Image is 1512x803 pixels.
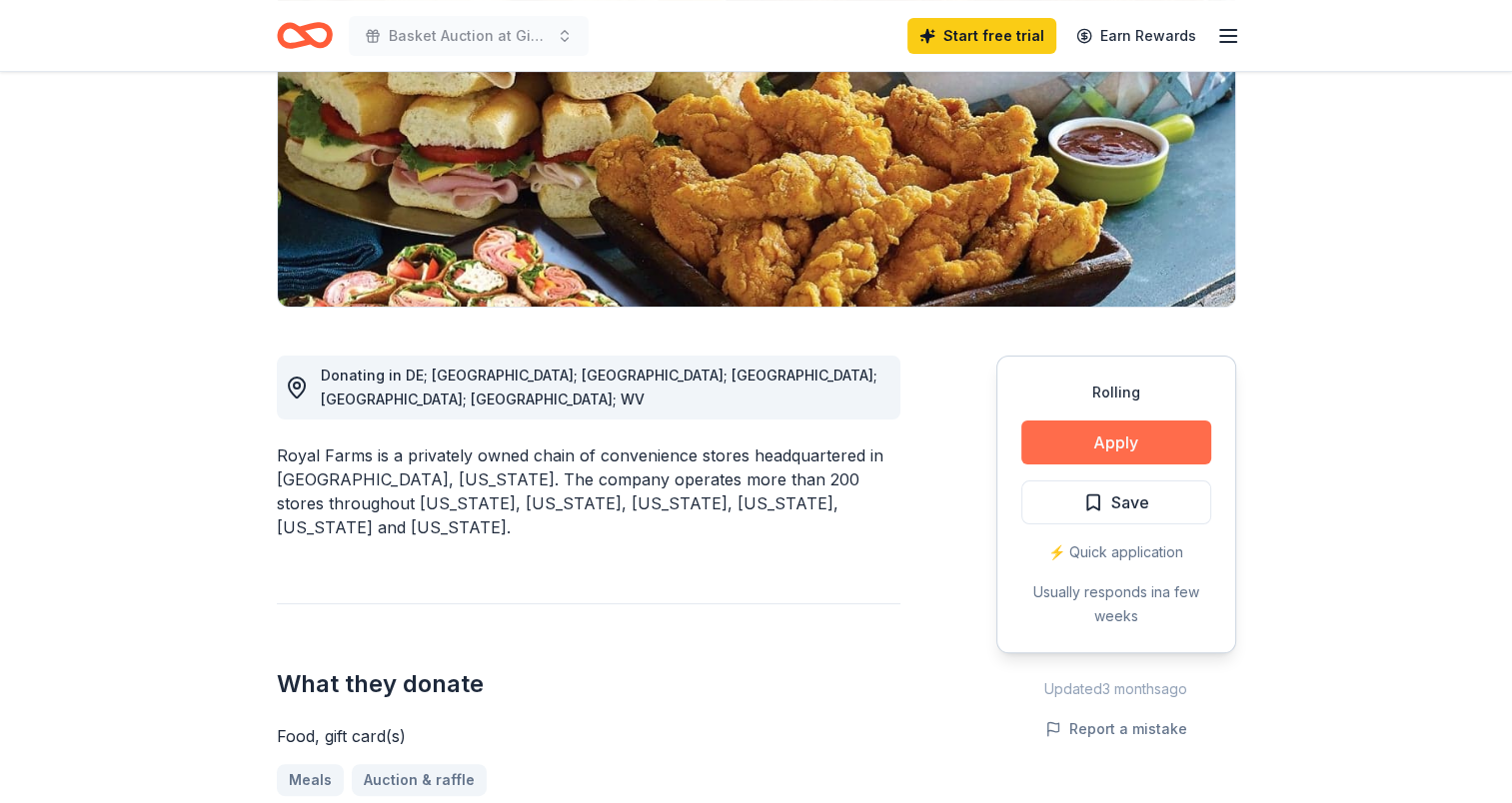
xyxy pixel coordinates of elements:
[1021,580,1211,628] div: Usually responds in a few weeks
[277,443,900,539] div: Royal Farms is a privately owned chain of convenience stores headquartered in [GEOGRAPHIC_DATA], ...
[907,18,1056,54] a: Start free trial
[349,16,589,56] button: Basket Auction at Gibbstown Day
[277,12,333,59] a: Home
[1021,540,1211,564] div: ⚡️ Quick application
[996,677,1236,701] div: Updated 3 months ago
[277,724,900,748] div: Food, gift card(s)
[277,668,900,700] h2: What they donate
[1021,480,1211,524] button: Save
[1064,18,1208,54] a: Earn Rewards
[389,24,549,48] span: Basket Auction at Gibbstown Day
[352,764,487,796] a: Auction & raffle
[1111,489,1149,515] span: Save
[1021,381,1211,404] div: Rolling
[321,367,877,407] span: Donating in DE; [GEOGRAPHIC_DATA]; [GEOGRAPHIC_DATA]; [GEOGRAPHIC_DATA]; [GEOGRAPHIC_DATA]; [GEOG...
[1021,420,1211,464] button: Apply
[1045,717,1187,741] button: Report a mistake
[277,764,344,796] a: Meals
